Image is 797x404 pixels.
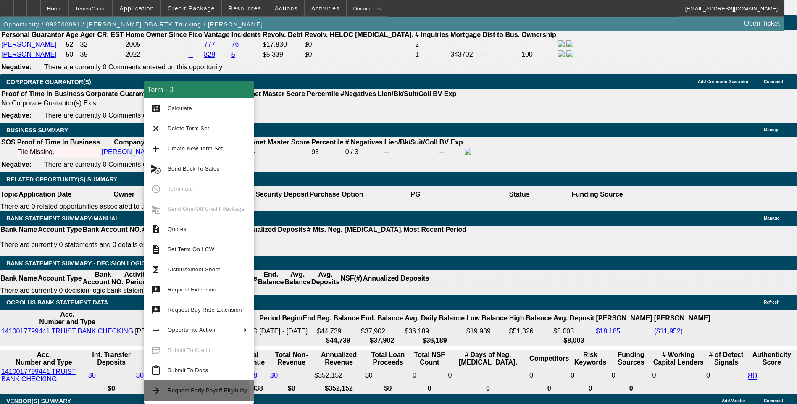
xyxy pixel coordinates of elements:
[566,40,573,47] img: linkedin-icon.png
[151,285,161,295] mat-icon: try
[244,139,310,146] b: Paynet Master Score
[168,286,216,293] span: Request Extension
[482,50,520,59] td: --
[6,299,108,306] span: OCROLUS BANK STATEMENT DATA
[305,31,414,38] b: Revolv. HELOC [MEDICAL_DATA].
[553,310,594,326] th: Avg. Deposit
[558,50,565,57] img: facebook-icon.png
[204,41,215,48] a: 777
[86,90,152,97] b: Corporate Guarantor
[415,31,449,38] b: # Inquiries
[596,328,620,335] a: $18,185
[168,367,208,373] span: Submit To Docs
[341,90,376,97] b: #Negatives
[509,310,552,326] th: High Balance
[652,351,705,367] th: # Working Capital Lenders
[255,186,309,202] th: Security Deposit
[1,31,64,38] b: Personal Guarantor
[151,123,161,134] mat-icon: clear
[6,79,91,85] span: CORPORATE GUARANTOR(S)
[239,226,306,234] th: Annualized Deposits
[268,0,304,16] button: Actions
[305,0,346,16] button: Activities
[44,161,222,168] span: There are currently 0 Comments entered on this opportunity
[340,270,363,286] th: NSF(#)
[66,31,78,38] b: Age
[698,79,749,84] span: Add Corporate Guarantor
[412,384,447,393] th: 0
[270,384,313,393] th: $0
[1,41,57,48] a: [PERSON_NAME]
[188,31,202,38] b: Fico
[6,215,119,222] span: BANK STATEMENT SUMMARY-MANUAL
[706,351,747,367] th: # of Detect Signals
[151,224,161,234] mat-icon: request_quote
[239,90,305,97] b: Paynet Master Score
[126,41,141,48] span: 2005
[404,336,465,345] th: $36,189
[1,138,16,147] th: SOS
[764,128,779,132] span: Manage
[161,0,221,16] button: Credit Package
[468,186,571,202] th: Status
[142,226,182,234] th: # Of Periods
[611,367,651,383] td: 0
[558,40,565,47] img: facebook-icon.png
[275,5,298,12] span: Actions
[114,139,145,146] b: Company
[529,384,569,393] th: 0
[126,51,141,58] span: 2022
[151,244,161,254] mat-icon: description
[433,90,456,97] b: BV Exp
[168,5,215,12] span: Credit Package
[168,105,192,111] span: Calculate
[262,40,303,49] td: $17,830
[151,164,161,174] mat-icon: cancel_schedule_send
[102,148,157,155] a: [PERSON_NAME]
[482,40,520,49] td: --
[88,351,135,367] th: Int. Transfer Deposits
[151,144,161,154] mat-icon: add
[311,5,340,12] span: Activities
[144,81,254,98] div: Term - 3
[259,310,316,326] th: Period Begin/End
[17,138,100,147] th: Proof of Time In Business
[570,384,610,393] th: 0
[1,63,32,71] b: Negative:
[258,270,284,286] th: End. Balance
[231,31,261,38] b: Incidents
[764,300,779,304] span: Refresh
[262,50,303,59] td: $5,339
[6,176,117,183] span: RELATED OPPORTUNITY(S) SUMMARY
[136,351,194,367] th: Int. Transfer Withdrawals
[450,50,481,59] td: 343702
[263,31,303,38] b: Revolv. Debt
[571,186,623,202] th: Funding Source
[307,226,403,234] th: # Mts. Neg. [MEDICAL_DATA].
[44,63,222,71] span: There are currently 0 Comments entered on this opportunity
[1,99,460,108] td: No Corporate Guarantor(s) Exist
[595,310,652,326] th: [PERSON_NAME]
[1,51,57,58] a: [PERSON_NAME]
[439,139,463,146] b: BV Exp
[18,186,72,202] th: Application Date
[747,351,796,367] th: Authenticity Score
[404,310,465,326] th: Avg. Daily Balance
[764,399,783,403] span: Comment
[764,79,783,84] span: Comment
[307,90,339,97] b: Percentile
[439,147,463,157] td: --
[80,50,124,59] td: 35
[168,125,209,131] span: Delete Term Set
[465,148,471,155] img: facebook-icon.png
[151,305,161,315] mat-icon: try
[304,40,414,49] td: $0
[168,246,214,252] span: Set Term On LCW
[1,90,84,98] th: Proof of Time In Business
[168,145,223,152] span: Create New Term Set
[1,328,133,335] a: 1410017799441 TRUIST BANK CHECKING
[259,327,316,336] td: [DATE] - [DATE]
[314,351,364,367] th: Annualized Revenue
[314,372,363,379] div: $352,152
[317,310,360,326] th: Beg. Balance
